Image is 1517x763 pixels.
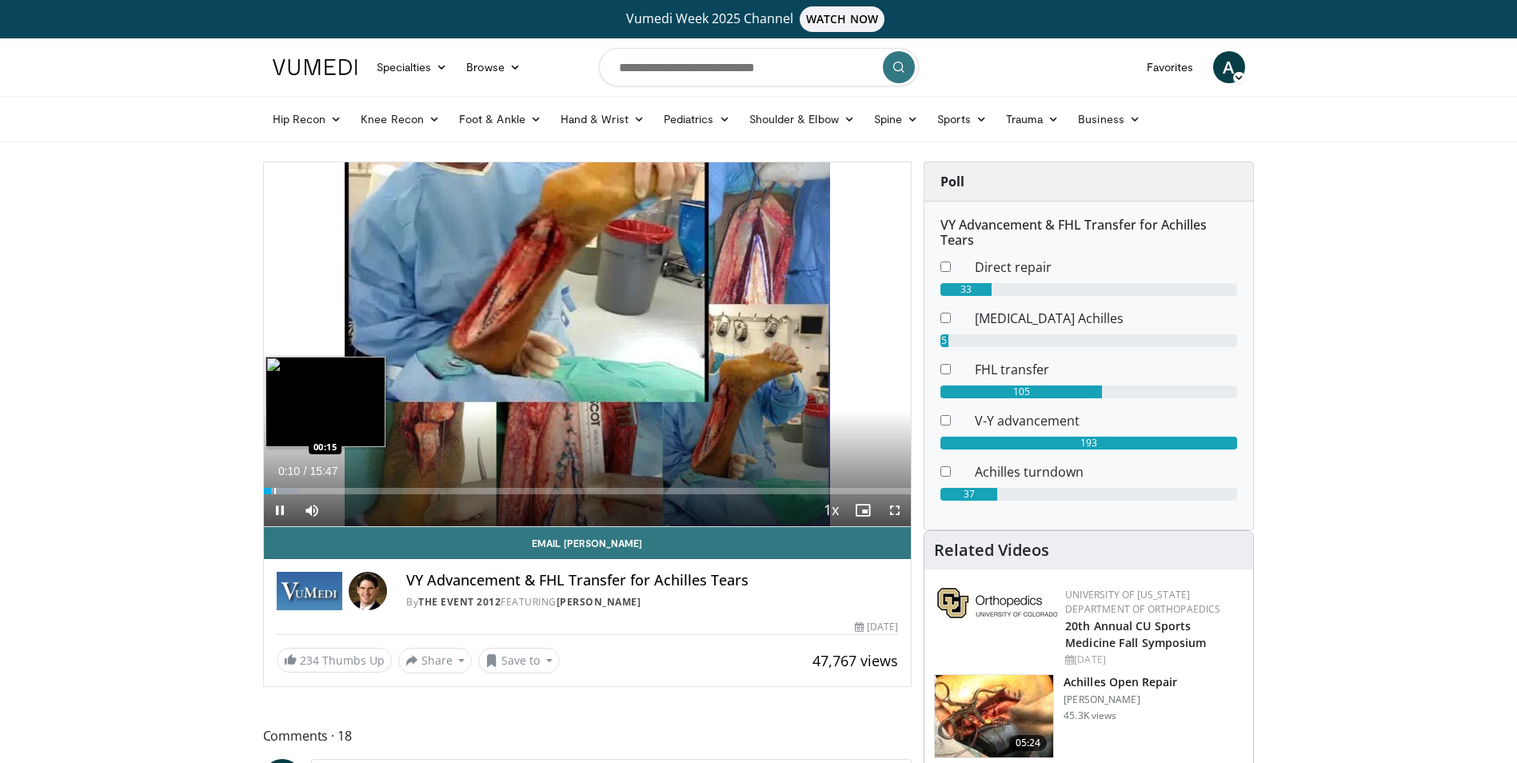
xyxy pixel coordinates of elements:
[879,494,911,526] button: Fullscreen
[996,103,1069,135] a: Trauma
[1065,588,1220,616] a: University of [US_STATE] Department of Orthopaedics
[1065,618,1206,650] a: 20th Annual CU Sports Medicine Fall Symposium
[963,360,1249,379] dd: FHL transfer
[1009,735,1048,751] span: 05:24
[264,488,912,494] div: Progress Bar
[847,494,879,526] button: Enable picture-in-picture mode
[963,411,1249,430] dd: V-Y advancement
[351,103,449,135] a: Knee Recon
[1065,653,1240,667] div: [DATE]
[940,283,991,296] div: 33
[940,488,997,501] div: 37
[1137,51,1204,83] a: Favorites
[418,595,501,609] a: The Event 2012
[940,218,1237,248] h6: VY Advancement & FHL Transfer for Achilles Tears
[263,103,352,135] a: Hip Recon
[940,173,964,190] strong: Poll
[940,385,1102,398] div: 105
[557,595,641,609] a: [PERSON_NAME]
[264,527,912,559] a: Email [PERSON_NAME]
[263,725,912,746] span: Comments 18
[406,572,898,589] h4: VY Advancement & FHL Transfer for Achilles Tears
[309,465,337,477] span: 15:47
[864,103,928,135] a: Spine
[1068,103,1150,135] a: Business
[963,258,1249,277] dd: Direct repair
[1064,674,1177,690] h3: Achilles Open Repair
[449,103,551,135] a: Foot & Ankle
[275,6,1243,32] a: Vumedi Week 2025 ChannelWATCH NOW
[398,648,473,673] button: Share
[273,59,357,75] img: VuMedi Logo
[963,309,1249,328] dd: [MEDICAL_DATA] Achilles
[278,465,300,477] span: 0:10
[800,6,884,32] span: WATCH NOW
[940,437,1237,449] div: 193
[265,357,385,447] img: image.jpeg
[815,494,847,526] button: Playback Rate
[300,653,319,668] span: 234
[304,465,307,477] span: /
[264,162,912,527] video-js: Video Player
[812,651,898,670] span: 47,767 views
[963,462,1249,481] dd: Achilles turndown
[935,675,1053,758] img: Achilles_open_repai_100011708_1.jpg.150x105_q85_crop-smart_upscale.jpg
[740,103,864,135] a: Shoulder & Elbow
[1213,51,1245,83] a: A
[264,494,296,526] button: Pause
[277,648,392,673] a: 234 Thumbs Up
[349,572,387,610] img: Avatar
[1064,709,1116,722] p: 45.3K views
[855,620,898,634] div: [DATE]
[551,103,654,135] a: Hand & Wrist
[296,494,328,526] button: Mute
[1064,693,1177,706] p: [PERSON_NAME]
[654,103,740,135] a: Pediatrics
[406,595,898,609] div: By FEATURING
[934,541,1049,560] h4: Related Videos
[367,51,457,83] a: Specialties
[277,572,343,610] img: The Event 2012
[457,51,530,83] a: Browse
[937,588,1057,618] img: 355603a8-37da-49b6-856f-e00d7e9307d3.png.150x105_q85_autocrop_double_scale_upscale_version-0.2.png
[940,334,948,347] div: 5
[928,103,996,135] a: Sports
[599,48,919,86] input: Search topics, interventions
[934,674,1244,759] a: 05:24 Achilles Open Repair [PERSON_NAME] 45.3K views
[478,648,560,673] button: Save to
